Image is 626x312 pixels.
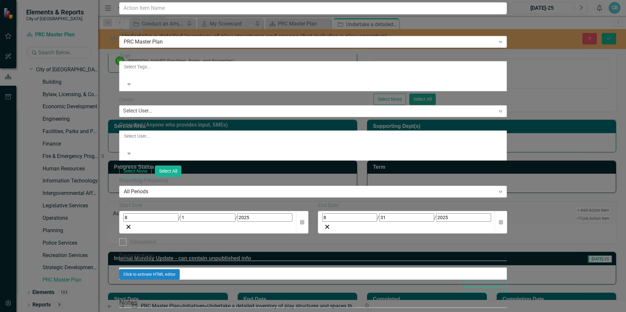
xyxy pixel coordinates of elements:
[119,177,507,184] label: Reporting Frequency
[119,27,507,34] label: Scorecard
[235,215,237,220] span: /
[119,298,507,308] legend: Notes
[119,52,507,60] label: Tags
[124,38,495,46] div: PRC Master Plan
[124,133,502,139] div: Select User...
[119,96,507,104] label: Owner
[434,215,436,220] span: /
[377,215,379,220] span: /
[124,63,502,70] div: Select Tags...
[119,269,180,280] button: Click to activate HTML editor
[130,238,156,246] div: Completed
[123,107,152,115] div: Select User...
[124,188,495,196] div: All Periods
[459,281,507,293] button: Switch to old editor
[119,14,507,22] div: This field is required
[119,165,152,177] button: Select None
[119,202,308,209] div: Start Date
[119,251,507,261] legend: Description
[318,202,507,209] div: End Date
[155,165,181,177] button: Select All
[178,215,180,220] span: /
[119,2,507,14] input: Action Item Name
[119,121,507,129] label: Consulted (Anyone who provides input, SMEs)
